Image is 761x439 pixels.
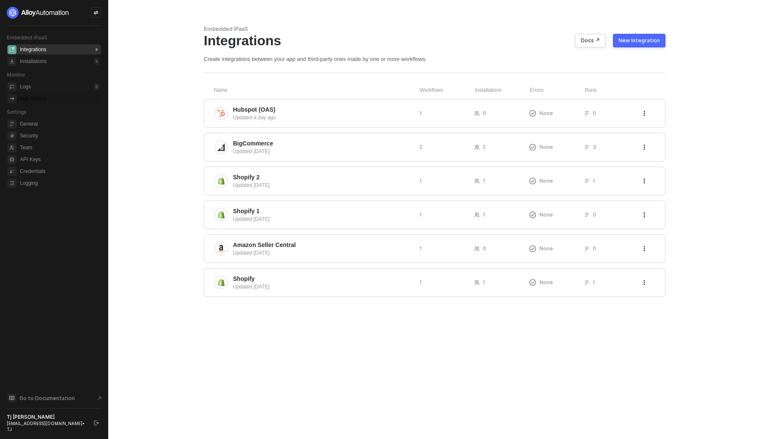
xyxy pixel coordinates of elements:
[20,166,99,176] span: Credentials
[233,207,260,215] span: Shopify 1
[8,394,16,402] span: documentation
[7,7,101,19] a: logo
[575,34,605,47] button: Docs ↗
[8,132,16,140] span: security
[584,178,589,184] span: icon-list
[483,279,485,286] span: 1
[483,211,485,218] span: 1
[584,246,589,251] span: icon-list
[233,105,275,114] span: Hubspot (OAS)
[94,420,99,425] span: logout
[474,111,479,116] span: icon-users
[642,280,647,285] span: icon-threedots
[7,109,26,115] span: Settings
[8,45,16,54] span: integrations
[483,177,485,184] span: 1
[7,420,86,432] div: [EMAIL_ADDRESS][DOMAIN_NAME] • TJ
[7,7,69,19] img: logo
[8,94,16,103] span: icon-app-actions
[593,211,596,218] span: 0
[95,394,104,403] span: document-arrow
[94,83,99,90] div: 0
[529,211,536,218] span: icon-exclamation
[204,25,665,33] div: Embedded iPaaS
[214,87,420,94] div: Name
[593,177,595,184] span: 1
[581,37,600,44] div: Docs ↗
[93,10,99,15] span: icon-swap
[7,414,86,420] div: Tj [PERSON_NAME]
[529,144,536,151] span: icon-exclamation
[20,178,99,188] span: Logging
[233,173,260,181] span: Shopify 2
[529,178,536,184] span: icon-exclamation
[217,143,225,151] img: integration-icon
[593,143,596,151] span: 3
[483,110,486,117] span: 0
[475,87,530,94] div: Installations
[8,82,16,91] span: icon-logs
[8,120,16,129] span: general
[419,143,422,151] span: 2
[529,245,536,252] span: icon-exclamation
[217,245,225,252] img: integration-icon
[642,212,647,217] span: icon-threedots
[619,37,660,44] div: New Integration
[8,57,16,66] span: installations
[20,143,99,153] span: Team
[420,87,475,94] div: Workflows
[217,279,225,286] img: integration-icon
[233,274,255,283] span: Shopify
[204,33,665,49] div: Integrations
[419,245,422,252] span: 1
[7,34,47,41] span: Embedded iPaaS
[233,249,413,257] div: Updated [DATE]
[419,177,422,184] span: 1
[593,245,596,252] span: 0
[474,145,479,150] span: icon-users
[217,110,225,117] img: integration-icon
[584,212,589,217] span: icon-list
[539,143,553,151] span: None
[642,111,647,116] span: icon-threedots
[7,393,101,403] a: Knowledge Base
[593,279,595,286] span: 1
[584,280,589,285] span: icon-list
[233,114,413,121] div: Updated a day ago
[20,131,99,141] span: Security
[584,111,589,116] span: icon-list
[474,212,479,217] span: icon-users
[585,87,643,94] div: Runs
[419,211,422,218] span: 1
[584,145,589,150] span: icon-list
[483,245,486,252] span: 0
[419,110,422,117] span: 1
[8,155,16,164] span: api-key
[94,58,99,65] div: 5
[8,167,16,176] span: credentials
[8,143,16,152] span: team
[530,87,585,94] div: Errors
[233,283,413,291] div: Updated [DATE]
[20,58,47,65] div: Installations
[642,145,647,150] span: icon-threedots
[474,280,479,285] span: icon-users
[94,46,99,53] div: 6
[233,181,413,189] div: Updated [DATE]
[539,245,553,252] span: None
[539,177,553,184] span: None
[233,241,296,249] span: Amazon Seller Central
[529,110,536,117] span: icon-exclamation
[20,119,99,129] span: General
[483,143,486,151] span: 2
[529,279,536,286] span: icon-exclamation
[20,83,31,91] div: Logs
[19,395,75,402] span: Go to Documentation
[20,46,47,53] div: Integrations
[474,178,479,184] span: icon-users
[217,211,225,219] img: integration-icon
[539,279,553,286] span: None
[593,110,596,117] span: 0
[539,211,553,218] span: None
[474,246,479,251] span: icon-users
